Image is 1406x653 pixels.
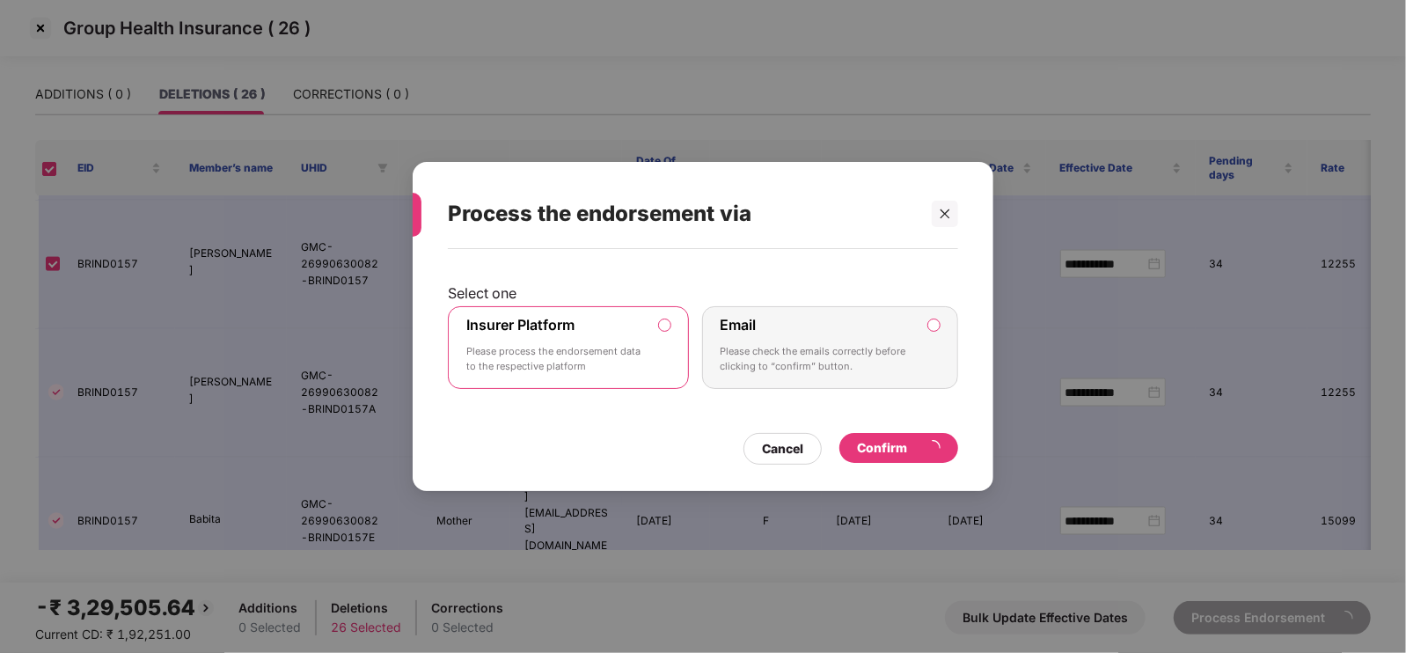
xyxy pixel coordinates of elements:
[762,439,803,459] div: Cancel
[466,344,646,375] p: Please process the endorsement data to the respective platform
[857,438,941,458] div: Confirm
[721,316,757,334] label: Email
[928,319,940,331] input: EmailPlease check the emails correctly before clicking to “confirm” button.
[659,319,670,331] input: Insurer PlatformPlease process the endorsement data to the respective platform
[939,208,951,220] span: close
[448,284,958,302] p: Select one
[925,440,941,456] span: loading
[448,180,916,248] div: Process the endorsement via
[721,344,916,375] p: Please check the emails correctly before clicking to “confirm” button.
[466,316,575,334] label: Insurer Platform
